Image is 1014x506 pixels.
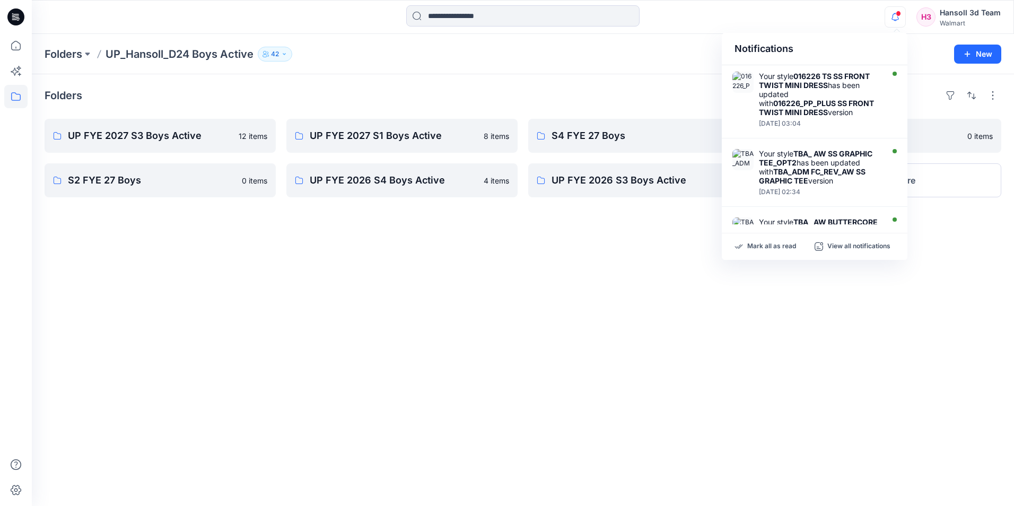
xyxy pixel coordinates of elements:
[45,163,276,197] a: S2 FYE 27 Boys0 items
[258,47,292,62] button: 42
[759,72,881,117] div: Your style has been updated with version
[954,45,1001,64] button: New
[484,175,509,186] p: 4 items
[45,89,82,102] h4: Folders
[242,175,267,186] p: 0 items
[310,173,477,188] p: UP FYE 2026 S4 Boys Active
[967,130,993,142] p: 0 items
[759,72,870,90] strong: 016226 TS SS FRONT TWIST MINI DRESS
[940,6,1001,19] div: Hansoll 3d Team
[759,99,874,117] strong: 016226_PP_PLUS SS FRONT TWIST MINI DRESS
[940,19,1001,27] div: Walmart
[552,128,719,143] p: S4 FYE 27 Boys
[759,188,881,196] div: Friday, October 10, 2025 02:34
[827,242,890,251] p: View all notifications
[759,149,872,167] strong: TBA_ AW SS GRAPHIC TEE_OPT2
[528,119,759,153] a: S4 FYE 27 Boys0 items
[45,119,276,153] a: UP FYE 2027 S3 Boys Active12 items
[759,217,878,235] strong: TBA_ AW BUTTERCORE TANK
[732,217,754,239] img: TBA_ADM FC_REV_AW BUTTERCORE TANK
[732,149,754,170] img: TBA_ADM FC_REV_AW SS GRAPHIC TEE
[68,173,235,188] p: S2 FYE 27 Boys
[528,163,759,197] a: UP FYE 2026 S3 Boys Active6 items
[239,130,267,142] p: 12 items
[759,217,881,254] div: Your style has been updated with version
[747,242,796,251] p: Mark all as read
[286,163,518,197] a: UP FYE 2026 S4 Boys Active4 items
[552,173,719,188] p: UP FYE 2026 S3 Boys Active
[106,47,253,62] p: UP_Hansoll_D24 Boys Active
[759,149,881,185] div: Your style has been updated with version
[732,72,754,93] img: 016226_PP_PLUS SS FRONT TWIST MINI DRESS
[271,48,279,60] p: 42
[722,33,907,65] div: Notifications
[759,167,866,185] strong: TBA_ADM FC_REV_AW SS GRAPHIC TEE
[45,47,82,62] a: Folders
[484,130,509,142] p: 8 items
[310,128,477,143] p: UP FYE 2027 S1 Boys Active
[916,7,936,27] div: H3
[286,119,518,153] a: UP FYE 2027 S1 Boys Active8 items
[759,120,881,127] div: Friday, October 10, 2025 03:04
[68,128,232,143] p: UP FYE 2027 S3 Boys Active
